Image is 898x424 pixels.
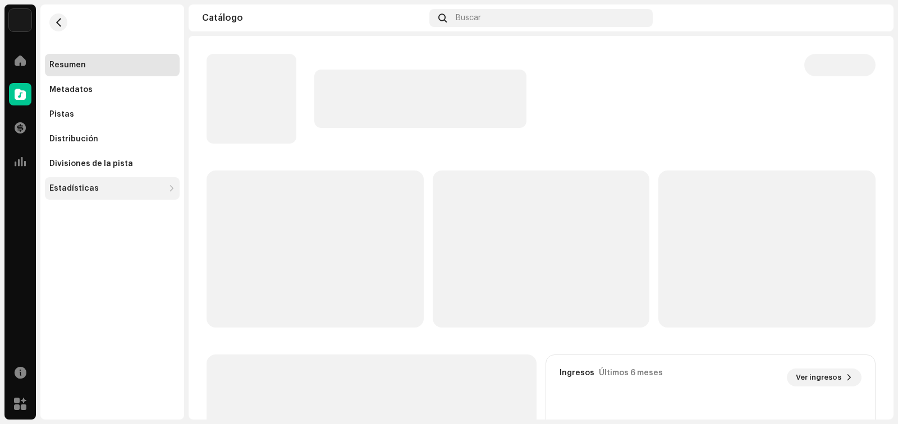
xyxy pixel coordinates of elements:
span: Ver ingresos [796,366,841,389]
re-m-nav-item: Metadatos [45,79,180,101]
div: Distribución [49,135,98,144]
div: Estadísticas [49,184,99,193]
div: Divisiones de la pista [49,159,133,168]
div: Metadatos [49,85,93,94]
div: Catálogo [202,13,425,22]
re-m-nav-dropdown: Estadísticas [45,177,180,200]
div: Pistas [49,110,74,119]
img: d3c4e784-384d-4b19-9f57-778a8118f713 [862,9,880,27]
div: Ingresos [560,368,594,377]
re-m-nav-item: Divisiones de la pista [45,153,180,175]
div: Últimos 6 meses [599,368,663,377]
button: Ver ingresos [787,368,862,386]
img: 4d5a508c-c80f-4d99-b7fb-82554657661d [9,9,31,31]
re-m-nav-item: Pistas [45,103,180,126]
span: Buscar [456,13,481,22]
re-m-nav-item: Distribución [45,128,180,150]
re-m-nav-item: Resumen [45,54,180,76]
div: Resumen [49,61,86,70]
